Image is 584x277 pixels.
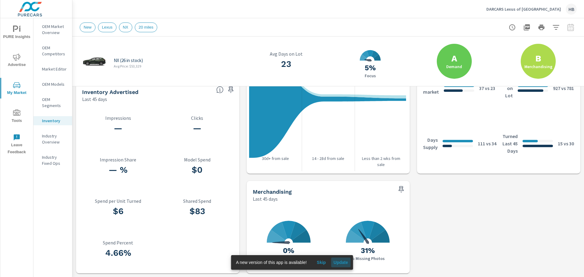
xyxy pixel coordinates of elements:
span: NX [119,25,132,29]
div: OEM Competitors [33,43,72,58]
h5: Inventory Advertised [82,89,138,95]
div: Industry Overview [33,131,72,147]
span: Lexus [98,25,116,29]
div: OEM Market Overview [33,22,72,37]
p: Avg Price: $53,329 [114,64,141,69]
p: Impression Share [82,157,154,162]
p: Spend Percent [82,240,154,245]
p: OEM Market Overview [42,23,67,36]
h3: 0% [274,245,304,256]
span: Save this to your personalized report [226,85,236,95]
img: glamour [82,52,106,71]
div: OEM Segments [33,95,72,110]
span: PURE Insights [2,26,31,40]
p: 111 [478,140,485,147]
h2: A [451,53,457,64]
p: Days on Lot [502,77,513,99]
p: vs 23 [484,85,495,92]
h5: Merchandising [253,189,292,195]
h3: 23 [248,59,325,69]
span: Skip [314,260,328,265]
div: Market Editor [33,64,72,74]
p: Model Spend [161,157,233,162]
p: 927 [553,85,560,92]
h2: B [535,53,541,64]
p: Inventory [42,118,67,124]
p: OEM Competitors [42,45,67,57]
p: Industry Overview [42,133,67,145]
button: "Export Report to PDF" [521,21,533,33]
p: Shared Spend [161,198,233,204]
p: Clicks [161,115,233,121]
h3: — [82,123,154,133]
div: HB [566,4,577,15]
span: A new version of this app is available! [236,260,307,265]
span: My Market [2,81,31,96]
p: Turned Last 45 Days [502,133,518,154]
span: New [80,25,95,29]
p: Focus [365,73,376,78]
p: DARCARS Lexus of [GEOGRAPHIC_DATA] [486,6,561,12]
button: Apply Filters [550,21,562,33]
span: 20 miles [135,25,157,29]
p: vs 34 [485,140,496,147]
h3: — [161,123,233,133]
div: Inventory [33,116,72,125]
p: Avg Days on Lot [248,51,325,57]
p: For market [423,81,439,95]
h3: $0 [161,165,233,175]
h3: $6 [82,206,154,216]
p: OEM Segments [42,96,67,109]
p: % Missing Photos [351,256,385,261]
h3: 31% [351,245,385,256]
span: Leave Feedback [2,134,31,156]
p: OEM Models [42,81,67,87]
h3: $83 [161,206,233,216]
p: Market Editor [42,66,67,72]
p: Last 45 days [253,195,278,203]
span: Save this to your personalized report [396,185,406,194]
button: Skip [311,258,331,267]
span: Understand how your vehicle is digitally retailed compared to the market. [216,86,224,93]
span: Update [333,260,348,265]
p: Spend per Unit Turned [82,198,154,204]
button: Print Report [535,21,547,33]
h3: 5% [365,63,376,73]
span: Advertise [2,54,31,68]
div: Industry Fixed Ops [33,153,72,168]
p: 37 [479,85,484,92]
p: Days Supply [423,136,438,151]
span: Tools [2,109,31,124]
p: vs 30 [563,140,574,147]
p: Industry Fixed Ops [42,154,67,166]
h3: 4.66% [82,248,154,258]
h3: — % [82,165,154,175]
p: Impressions [82,115,154,121]
label: Merchandising [524,64,552,69]
label: Demand [446,64,462,69]
div: OEM Models [33,80,72,89]
div: nav menu [0,18,33,158]
p: vs 781 [560,85,574,92]
p: NX (26 in stock) [114,58,143,63]
p: Last 45 days [82,95,107,103]
p: 15 [558,140,563,147]
button: Update [331,258,350,267]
